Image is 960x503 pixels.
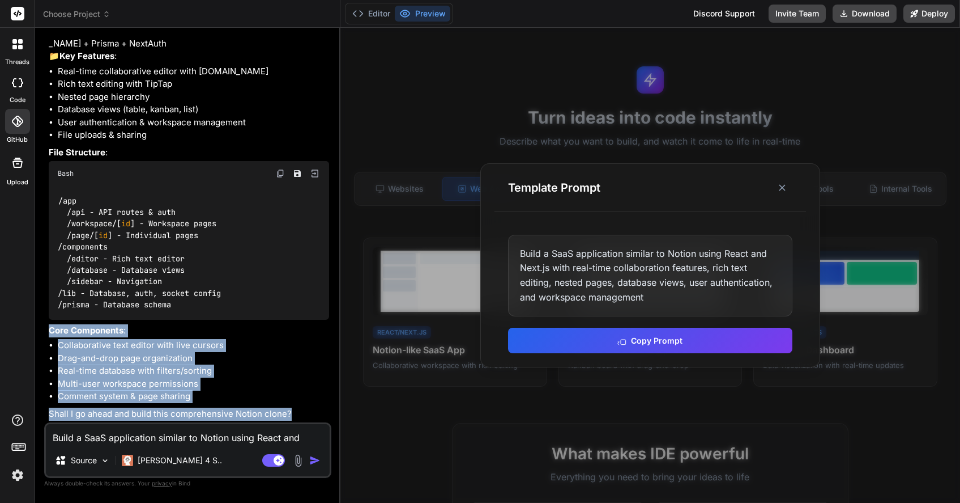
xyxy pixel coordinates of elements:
[58,116,329,129] li: User authentication & workspace management
[58,365,329,378] li: Real-time database with filters/sorting
[49,12,329,63] p: 🔹 : Notion Clone SaaS 🔧 : Next.js 13 + React + TypeScript + Tailwind + [DOMAIN_NAME] + Prisma + N...
[100,456,110,466] img: Pick Models
[686,5,762,23] div: Discord Support
[122,455,133,466] img: Claude 4 Sonnet
[49,324,329,337] p: :
[58,339,329,352] li: Collaborative text editor with live cursors
[5,57,29,67] label: threads
[44,478,331,489] p: Always double-check its answers. Your in Bind
[7,177,28,187] label: Upload
[903,5,955,23] button: Deploy
[276,169,285,178] img: copy
[310,168,320,179] img: Open in Browser
[348,6,395,22] button: Editor
[58,65,329,78] li: Real-time collaborative editor with [DOMAIN_NAME]
[49,146,329,159] p: :
[152,480,172,487] span: privacy
[309,455,321,466] img: icon
[292,454,305,467] img: attachment
[58,195,221,311] code: /app /api - API routes & auth /workspace/[ ] - Workspace pages /page/[ ] - Individual pages /comp...
[138,455,222,466] p: [PERSON_NAME] 4 S..
[58,103,329,116] li: Database views (table, kanban, list)
[833,5,897,23] button: Download
[58,129,329,142] li: File uploads & sharing
[59,50,114,61] strong: Key Features
[43,9,110,20] span: Choose Project
[49,408,329,421] p: Shall I go ahead and build this comprehensive Notion clone?
[508,180,600,196] h3: Template Prompt
[508,328,792,353] button: Copy Prompt
[49,147,105,158] strong: File Structure
[58,378,329,391] li: Multi-user workspace permissions
[99,230,108,240] span: id
[58,78,329,91] li: Rich text editing with TipTap
[58,390,329,403] li: Comment system & page sharing
[508,235,792,316] div: Build a SaaS application similar to Notion using React and Next.js with real-time collaboration f...
[10,95,25,105] label: code
[769,5,826,23] button: Invite Team
[8,466,27,485] img: settings
[121,219,130,229] span: id
[289,166,305,181] button: Save file
[49,325,123,336] strong: Core Components
[58,169,74,178] span: Bash
[58,352,329,365] li: Drag-and-drop page organization
[58,91,329,104] li: Nested page hierarchy
[7,135,28,145] label: GitHub
[71,455,97,466] p: Source
[395,6,450,22] button: Preview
